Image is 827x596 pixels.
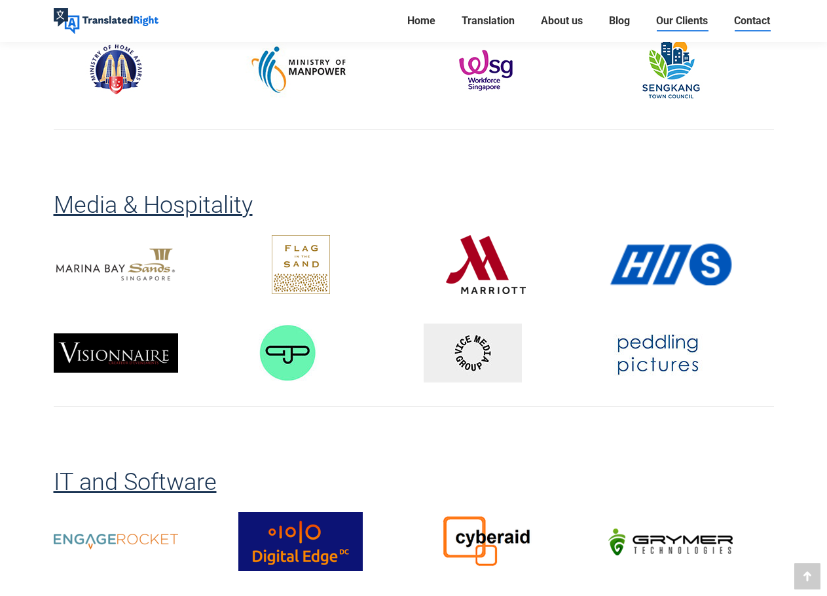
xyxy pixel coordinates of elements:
[608,235,733,294] img: imageedit_37_6112451647
[54,8,158,34] img: Translated Right
[656,14,708,28] span: Our Clients
[605,12,634,30] a: Blog
[734,14,770,28] span: Contact
[608,512,733,571] img: imageedit_36_9626229112
[54,512,178,571] img: imageedit_33_7998089960
[238,235,363,294] img: imageedit_28_6741789773
[458,12,519,30] a: Translation
[54,324,178,382] img: imageedit_40_7361626574
[54,40,178,99] img: MHA
[424,40,548,99] img: WSG
[462,14,515,28] span: Translation
[730,12,774,30] a: Contact
[238,324,337,382] img: GPJ
[424,235,548,294] img: imageedit_34_3545352535
[54,235,178,294] img: imageedit_31_4578364393
[238,40,363,99] img: MOM
[541,14,583,28] span: About us
[407,14,435,28] span: Home
[403,12,439,30] a: Home
[652,12,712,30] a: Our Clients
[238,512,363,571] img: imageedit_30_6063045175
[608,324,707,382] img: Peddling Pictures
[537,12,587,30] a: About us
[424,324,522,382] img: Vice media
[609,14,630,28] span: Blog
[608,40,733,99] img: SKTC logo
[54,468,774,496] h3: IT and Software
[424,512,548,571] img: imageedit_26_9158177426
[54,191,774,219] h3: Media & Hospitality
